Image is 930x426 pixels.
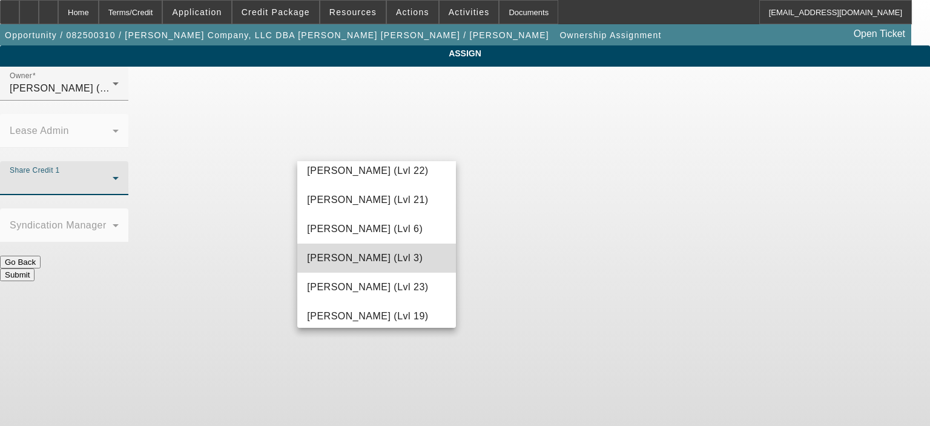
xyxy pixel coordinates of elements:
span: [PERSON_NAME] (Lvl 3) [307,251,423,265]
span: [PERSON_NAME] (Lvl 21) [307,193,428,207]
span: [PERSON_NAME] (Lvl 6) [307,222,423,236]
span: [PERSON_NAME] (Lvl 22) [307,164,428,178]
span: [PERSON_NAME] (Lvl 23) [307,280,428,295]
span: [PERSON_NAME] (Lvl 19) [307,309,428,324]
